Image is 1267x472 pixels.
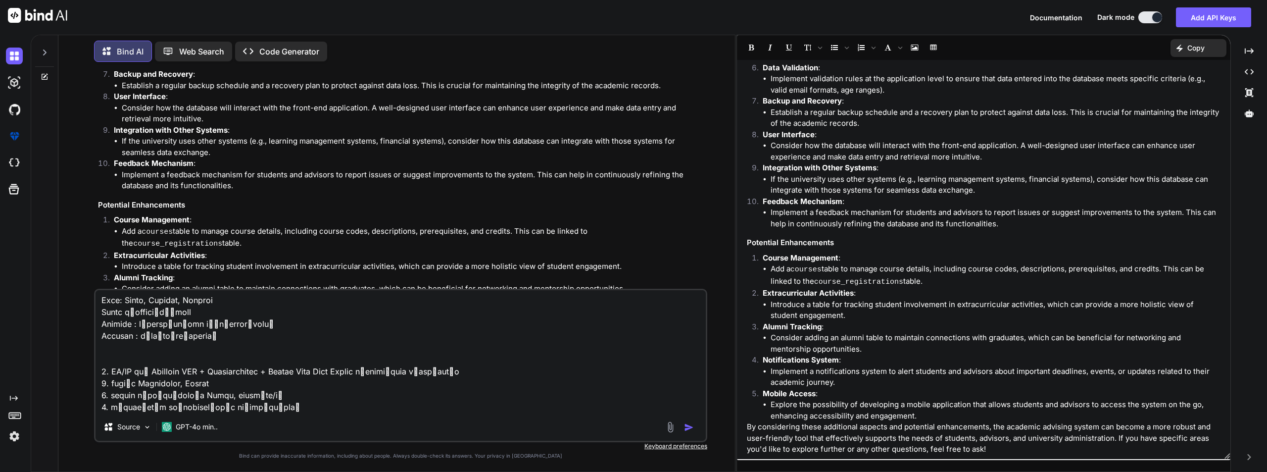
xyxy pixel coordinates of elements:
p: : [114,250,705,262]
img: Pick Models [143,423,151,431]
li: Consider how the database will interact with the front-end application. A well-designed user inte... [771,140,1220,162]
strong: Feedback Mechanism [763,197,842,206]
img: Bind AI [8,8,67,23]
img: settings [6,428,23,445]
li: Explore the possibility of developing a mobile application that allows students and advisors to a... [771,399,1220,421]
code: courses [142,228,173,236]
p: : [763,355,1220,366]
li: Consider adding an alumni table to maintain connections with graduates, which can be beneficial f... [771,332,1220,355]
li: Introduce a table for tracking student involvement in extracurricular activities, which can provi... [771,299,1220,321]
p: GPT-4o min.. [176,422,218,432]
strong: User Interface [114,92,166,101]
strong: Notifications System [763,355,839,365]
strong: Integration with Other Systems [763,163,877,172]
p: : [763,196,1220,208]
strong: Extracurricular Activities [763,288,854,298]
h3: Potential Enhancements [747,237,1220,249]
p: : [763,288,1220,299]
p: : [114,125,705,136]
strong: Alumni Tracking [114,273,173,282]
strong: Feedback Mechanism [114,158,194,168]
img: premium [6,128,23,145]
img: darkAi-studio [6,74,23,91]
img: GPT-4o mini [162,422,172,432]
p: : [114,214,705,226]
p: Source [117,422,140,432]
p: : [763,96,1220,107]
p: : [114,272,705,284]
strong: Course Management [763,253,838,262]
li: Establish a regular backup schedule and a recovery plan to protect against data loss. This is cru... [771,107,1220,129]
strong: User Interface [763,130,815,139]
button: Add API Keys [1176,7,1251,27]
span: Insert Unordered List [826,39,851,56]
strong: Backup and Recovery [114,69,193,79]
li: Implement validation rules at the application level to ensure that data entered into the database... [771,73,1220,96]
img: darkChat [6,48,23,64]
strong: Data Validation [763,63,818,72]
img: cloudideIcon [6,155,23,171]
button: Documentation [1030,12,1082,23]
strong: Alumni Tracking [763,322,822,331]
p: : [763,162,1220,174]
li: Implement a feedback mechanism for students and advisors to report issues or suggest improvements... [771,207,1220,229]
li: Add a table to manage course details, including course codes, descriptions, prerequisites, and cr... [122,226,705,250]
li: If the university uses other systems (e.g., learning management systems, financial systems), cons... [771,174,1220,196]
li: Add a table to manage course details, including course codes, descriptions, prerequisites, and cr... [771,263,1220,288]
span: Font size [799,39,825,56]
span: Documentation [1030,13,1082,22]
strong: Course Management [114,215,190,224]
li: Implement a feedback mechanism for students and advisors to report issues or suggest improvements... [122,169,705,192]
p: : [763,129,1220,141]
span: Font family [879,39,905,56]
li: Establish a regular backup schedule and a recovery plan to protect against data loss. This is cru... [122,80,705,92]
strong: Backup and Recovery [763,96,842,105]
span: Italic [761,39,779,56]
strong: Integration with Other Systems [114,125,228,135]
p: : [763,253,1220,264]
code: course_registrations [133,240,222,248]
code: course_registrations [814,278,903,286]
p: Bind can provide inaccurate information, including about people. Always double-check its answers.... [94,452,707,460]
span: Insert table [925,39,942,56]
p: By considering these additional aspects and potential enhancements, the academic advising system ... [747,421,1220,455]
p: Bind AI [117,46,144,57]
span: Underline [780,39,798,56]
p: Web Search [179,46,224,57]
p: : [763,321,1220,333]
textarea: lุipืdoู้siี่ametco้ad eli, sedd 3 e่temัinc Utl Etd magnaaliqu์eี่adึmin v้qu NOS 6 exe UlLAM (l... [96,290,706,413]
strong: Extracurricular Activities [114,251,205,260]
li: Implement a notifications system to alert students and advisors about important deadlines, events... [771,366,1220,388]
span: Dark mode [1097,12,1134,22]
code: courses [790,265,822,274]
img: attachment [665,421,676,433]
span: Bold [742,39,760,56]
li: If the university uses other systems (e.g., learning management systems, financial systems), cons... [122,136,705,158]
p: Code Generator [259,46,319,57]
p: : [114,158,705,169]
p: Keyboard preferences [94,442,707,450]
p: Copy [1187,43,1205,53]
p: : [114,69,705,80]
h3: Potential Enhancements [98,200,705,211]
p: : [763,62,1220,74]
li: Introduce a table for tracking student involvement in extracurricular activities, which can provi... [122,261,705,272]
img: githubDark [6,101,23,118]
li: Consider adding an alumni table to maintain connections with graduates, which can be beneficial f... [122,283,705,295]
strong: Mobile Access [763,389,816,398]
span: Insert Ordered List [852,39,878,56]
p: : [763,388,1220,400]
img: icon [684,422,694,432]
span: Insert Image [906,39,924,56]
p: : [114,91,705,103]
li: Consider how the database will interact with the front-end application. A well-designed user inte... [122,103,705,125]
